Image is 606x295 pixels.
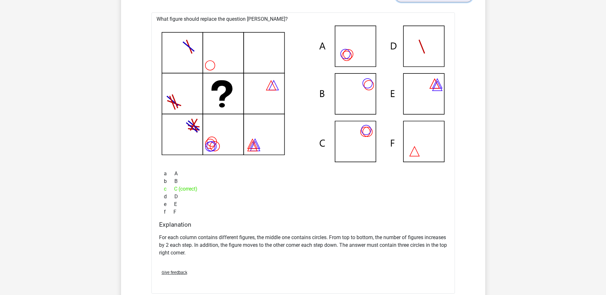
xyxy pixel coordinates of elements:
div: E [159,200,447,208]
span: b [164,178,174,185]
div: F [159,208,447,216]
div: A [159,170,447,178]
h4: Explanation [159,221,447,228]
div: C (correct) [159,185,447,193]
span: f [164,208,173,216]
p: For each column contains different figures, the middle one contains circles. From top to bottom, ... [159,234,447,257]
span: d [164,193,174,200]
span: c [164,185,174,193]
div: What figure should replace the question [PERSON_NAME]? [151,12,455,293]
span: Give feedback [162,270,187,275]
span: e [164,200,174,208]
span: a [164,170,174,178]
div: D [159,193,447,200]
div: B [159,178,447,185]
